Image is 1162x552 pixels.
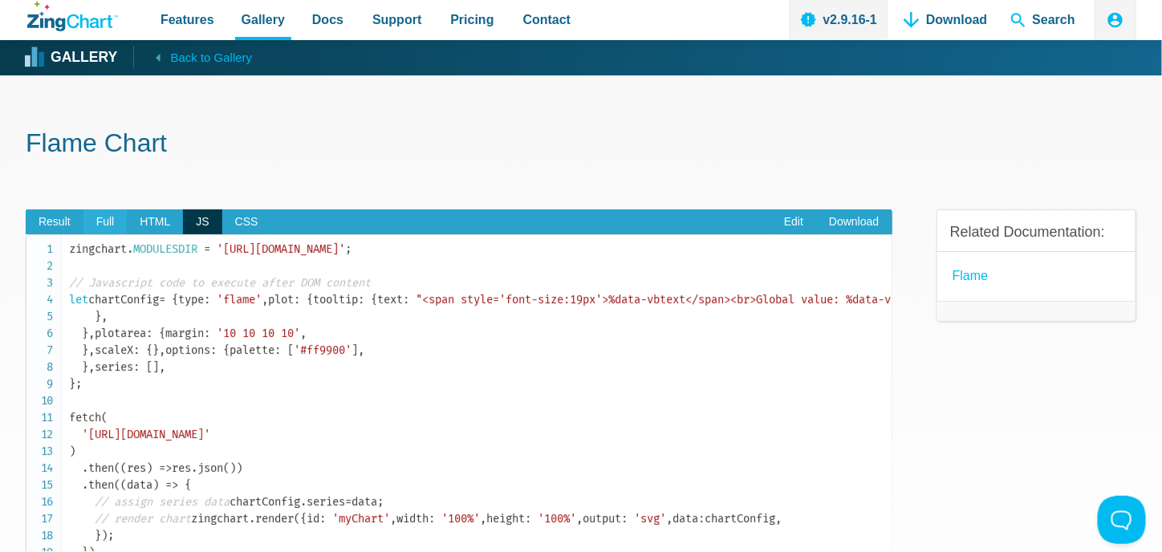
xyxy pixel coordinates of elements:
[223,343,230,357] span: {
[345,242,351,256] span: ;
[953,265,988,286] a: Flame
[88,343,95,357] span: ,
[69,444,75,458] span: )
[197,461,223,475] span: json
[441,512,480,526] span: '100%'
[27,2,118,31] a: ZingChart Logo. Click to return to the homepage
[82,428,210,441] span: '[URL][DOMAIN_NAME]'
[775,512,782,526] span: ,
[372,9,421,30] span: Support
[816,209,892,235] a: Download
[172,293,178,306] span: {
[390,512,396,526] span: ,
[152,343,159,357] span: }
[242,9,285,30] span: Gallery
[51,51,117,65] strong: Gallery
[101,310,108,323] span: ,
[26,127,1136,163] h1: Flame Chart
[480,512,486,526] span: ,
[621,512,628,526] span: :
[114,461,120,475] span: (
[127,478,152,492] span: data
[204,242,210,256] span: =
[222,209,271,235] span: CSS
[95,310,101,323] span: }
[159,327,165,340] span: {
[377,495,384,509] span: ;
[152,360,159,374] span: ]
[95,495,230,509] span: // assign series data
[27,46,117,70] a: Gallery
[351,343,358,357] span: ]
[133,360,140,374] span: :
[771,209,816,235] a: Edit
[300,512,307,526] span: {
[127,209,183,235] span: HTML
[523,9,571,30] span: Contact
[312,9,343,30] span: Docs
[358,293,364,306] span: :
[294,293,300,306] span: :
[191,461,197,475] span: .
[69,276,371,290] span: // Javascript code to execute after DOM content
[223,461,230,475] span: (
[82,327,88,340] span: }
[88,360,95,374] span: ,
[101,529,108,542] span: )
[217,293,262,306] span: 'flame'
[120,478,127,492] span: (
[307,293,313,306] span: {
[950,223,1123,241] h3: Related Documentation:
[69,377,75,391] span: }
[95,529,101,542] span: }
[210,343,217,357] span: :
[82,478,88,492] span: .
[204,327,210,340] span: :
[146,343,152,357] span: {
[26,209,83,235] span: Result
[69,411,101,424] span: fetch
[165,478,178,492] span: =>
[294,512,300,526] span: (
[287,343,294,357] span: [
[183,209,221,235] span: JS
[146,360,152,374] span: [
[450,9,494,30] span: Pricing
[159,293,165,306] span: =
[217,327,300,340] span: '10 10 10 10'
[146,461,152,475] span: )
[95,512,191,526] span: // render chart
[159,343,165,357] span: ,
[236,461,242,475] span: )
[185,478,191,492] span: {
[403,293,409,306] span: :
[358,343,364,357] span: ,
[101,411,108,424] span: (
[538,512,576,526] span: '100%'
[75,377,82,391] span: ;
[83,209,128,235] span: Full
[300,327,307,340] span: ,
[345,495,351,509] span: =
[204,293,210,306] span: :
[133,242,197,256] span: MODULESDIR
[82,461,88,475] span: .
[82,360,88,374] span: }
[371,293,377,306] span: {
[634,512,666,526] span: 'svg'
[249,512,255,526] span: .
[1098,496,1146,544] iframe: Toggle Customer Support
[274,343,281,357] span: :
[127,461,146,475] span: res
[255,512,294,526] span: render
[300,495,307,509] span: .
[108,529,114,542] span: ;
[294,343,351,357] span: '#ff9900'
[429,512,435,526] span: :
[159,360,165,374] span: ,
[698,512,705,526] span: :
[319,512,326,526] span: :
[88,478,114,492] span: then
[217,242,345,256] span: '[URL][DOMAIN_NAME]'
[576,512,583,526] span: ,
